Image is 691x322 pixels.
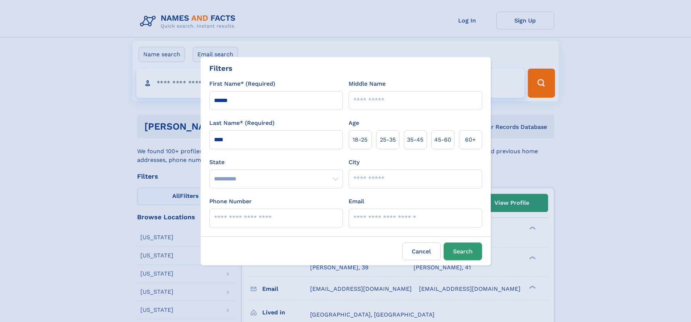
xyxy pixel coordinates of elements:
span: 45‑60 [434,135,451,144]
label: Last Name* (Required) [209,119,275,127]
label: State [209,158,343,167]
span: 60+ [465,135,476,144]
label: Cancel [402,242,441,260]
span: 35‑45 [407,135,423,144]
label: Phone Number [209,197,252,206]
label: Age [349,119,359,127]
div: Filters [209,63,233,74]
button: Search [444,242,482,260]
label: First Name* (Required) [209,80,275,88]
label: Middle Name [349,80,386,88]
label: City [349,158,359,167]
span: 18‑25 [353,135,367,144]
span: 25‑35 [380,135,396,144]
label: Email [349,197,364,206]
